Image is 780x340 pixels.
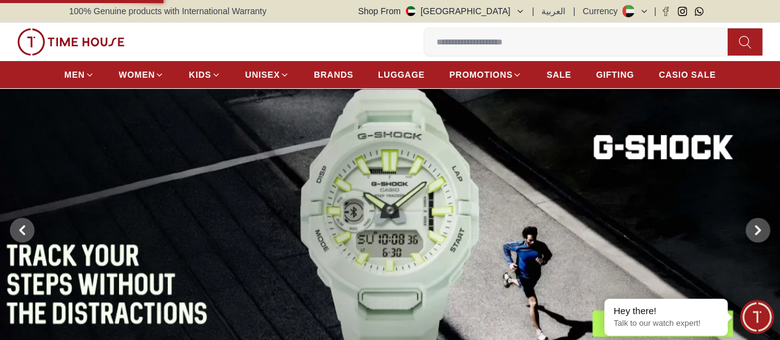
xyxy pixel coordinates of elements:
[406,6,416,16] img: United Arab Emirates
[378,64,425,86] a: LUGGAGE
[654,5,656,17] span: |
[541,5,565,17] button: العربية
[450,64,522,86] a: PROMOTIONS
[450,68,513,81] span: PROMOTIONS
[694,7,704,16] a: Whatsapp
[659,64,716,86] a: CASIO SALE
[64,68,84,81] span: MEN
[314,64,353,86] a: BRANDS
[596,64,634,86] a: GIFTING
[245,68,280,81] span: UNISEX
[583,5,623,17] div: Currency
[378,68,425,81] span: LUGGAGE
[678,7,687,16] a: Instagram
[189,64,220,86] a: KIDS
[119,64,165,86] a: WOMEN
[661,7,670,16] a: Facebook
[64,64,94,86] a: MEN
[17,28,125,56] img: ...
[69,5,266,17] span: 100% Genuine products with International Warranty
[659,68,716,81] span: CASIO SALE
[546,64,571,86] a: SALE
[245,64,289,86] a: UNISEX
[596,68,634,81] span: GIFTING
[189,68,211,81] span: KIDS
[532,5,535,17] span: |
[614,318,718,329] p: Talk to our watch expert!
[573,5,575,17] span: |
[614,305,718,317] div: Hey there!
[546,68,571,81] span: SALE
[119,68,155,81] span: WOMEN
[314,68,353,81] span: BRANDS
[740,300,774,334] div: Chat Widget
[358,5,525,17] button: Shop From[GEOGRAPHIC_DATA]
